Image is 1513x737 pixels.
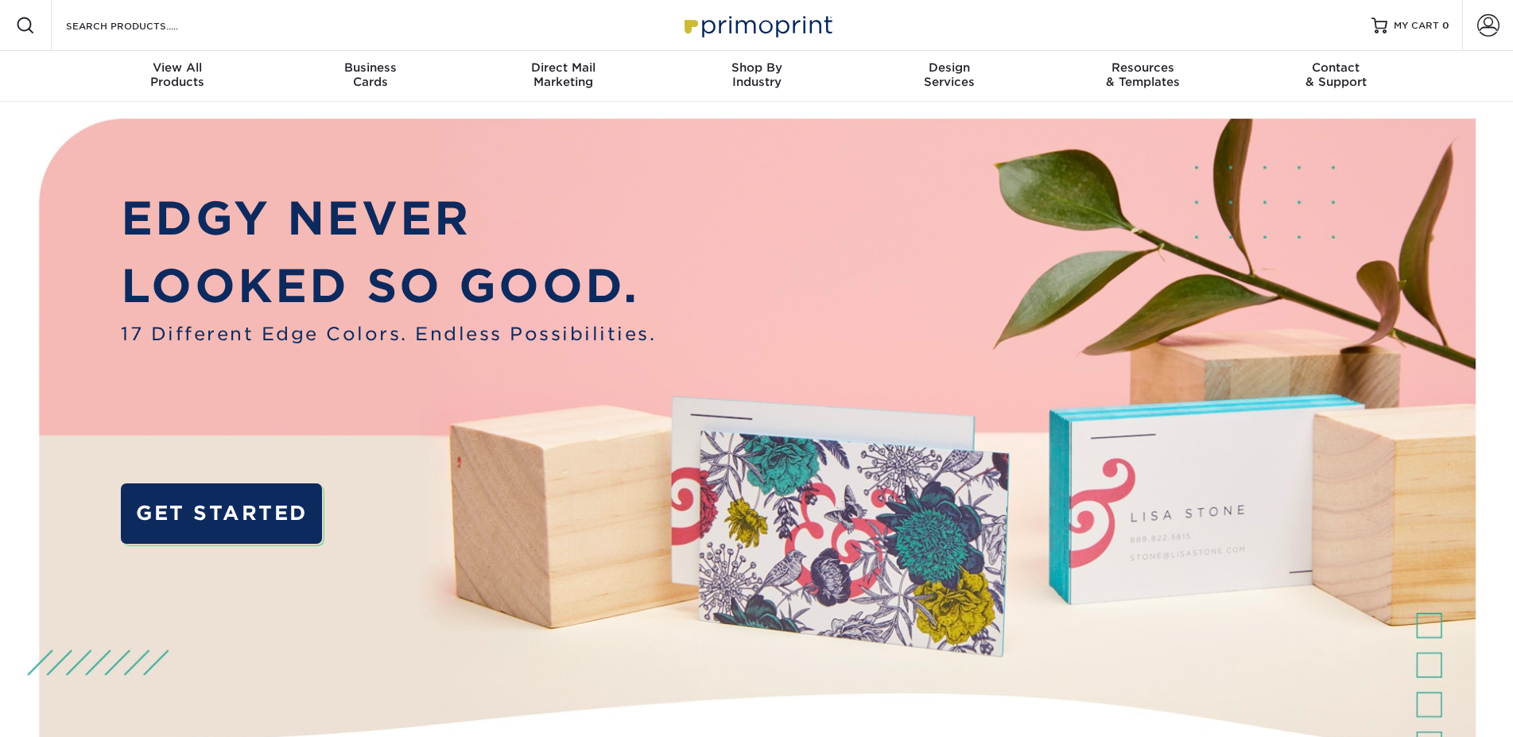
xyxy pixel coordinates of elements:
[274,51,467,102] a: BusinessCards
[853,51,1046,102] a: DesignServices
[467,60,660,75] span: Direct Mail
[1046,60,1239,75] span: Resources
[1239,60,1433,75] span: Contact
[677,8,836,42] img: Primoprint
[1239,60,1433,89] div: & Support
[1442,20,1449,31] span: 0
[121,320,656,347] span: 17 Different Edge Colors. Endless Possibilities.
[274,60,467,89] div: Cards
[274,60,467,75] span: Business
[81,51,274,102] a: View AllProducts
[467,60,660,89] div: Marketing
[660,60,853,89] div: Industry
[853,60,1046,89] div: Services
[81,60,274,75] span: View All
[81,60,274,89] div: Products
[1394,19,1439,33] span: MY CART
[853,60,1046,75] span: Design
[121,483,322,543] a: GET STARTED
[1046,60,1239,89] div: & Templates
[121,252,656,320] p: LOOKED SO GOOD.
[467,51,660,102] a: Direct MailMarketing
[1046,51,1239,102] a: Resources& Templates
[660,51,853,102] a: Shop ByIndustry
[64,16,219,35] input: SEARCH PRODUCTS.....
[660,60,853,75] span: Shop By
[121,184,656,253] p: EDGY NEVER
[1239,51,1433,102] a: Contact& Support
